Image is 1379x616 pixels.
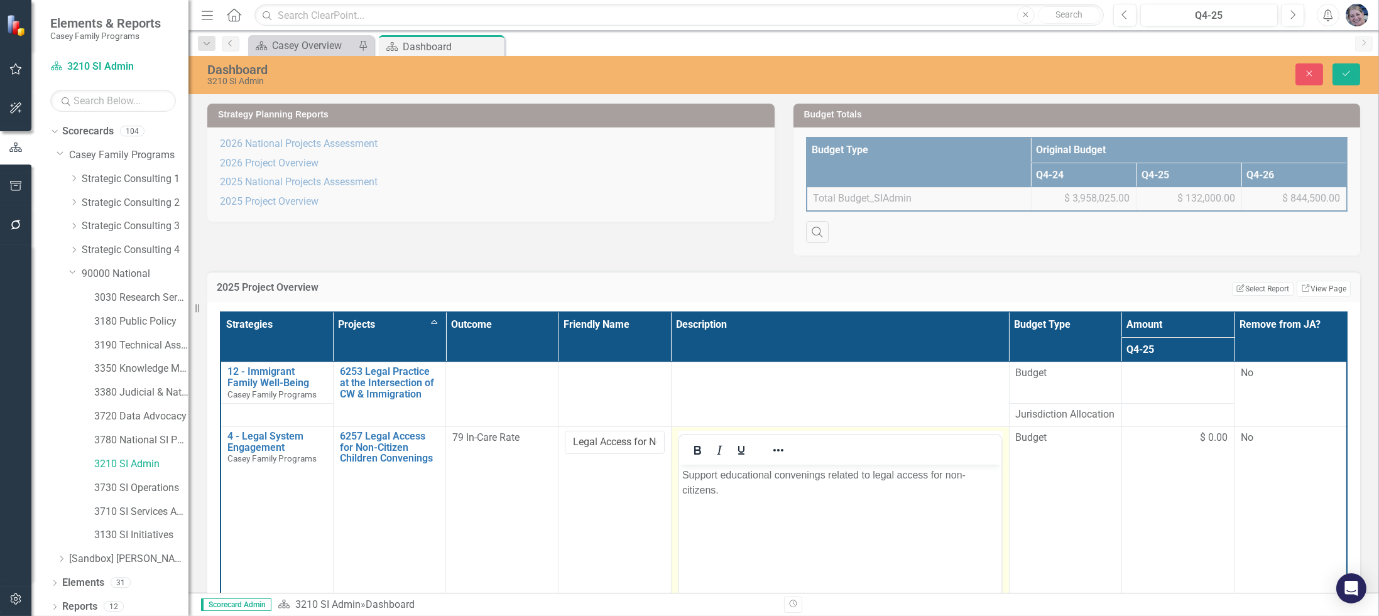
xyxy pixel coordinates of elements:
[94,315,188,329] a: 3180 Public Policy
[1016,431,1115,445] span: Budget
[94,362,188,376] a: 3350 Knowledge Management
[62,124,114,139] a: Scorecards
[50,16,161,31] span: Elements & Reports
[295,598,361,610] a: 3210 SI Admin
[62,576,104,590] a: Elements
[50,90,176,112] input: Search Below...
[6,14,28,36] img: ClearPoint Strategy
[1016,408,1115,422] span: Jurisdiction Allocation
[1145,8,1274,23] div: Q4-25
[1200,431,1228,445] span: $ 0.00
[62,600,97,614] a: Reports
[50,31,161,41] small: Casey Family Programs
[254,4,1103,26] input: Search ClearPoint...
[94,481,188,495] a: 3730 SI Operations
[69,148,188,163] a: Casey Family Programs
[227,366,327,388] a: 12 - Immigrant Family Well-Being
[217,282,741,293] h3: 2025 Project Overview
[731,441,752,459] button: Underline
[1241,431,1253,443] span: No
[272,38,355,53] div: Casey Overview
[1140,4,1278,26] button: Q4-25
[82,243,188,257] a: Strategic Consulting 4
[82,219,188,234] a: Strategic Consulting 3
[94,433,188,448] a: 3780 National SI Partnerships
[403,39,501,55] div: Dashboard
[366,598,415,610] div: Dashboard
[1038,6,1101,24] button: Search
[207,63,858,77] div: Dashboard
[251,38,355,53] a: Casey Overview
[227,453,317,463] span: Casey Family Programs
[201,598,271,611] span: Scorecard Admin
[94,409,188,424] a: 3720 Data Advocacy
[1297,281,1351,297] a: View Page
[82,196,188,210] a: Strategic Consulting 2
[227,389,317,399] span: Casey Family Programs
[227,431,327,453] a: 4 - Legal System Engagement
[452,431,520,443] span: 79 In-Care Rate
[94,505,188,519] a: 3710 SI Services Admin
[1346,4,1368,26] img: Diane Gillian
[94,338,188,353] a: 3190 Technical Assistance Unit
[709,441,730,459] button: Italic
[82,172,188,186] a: Strategic Consulting 1
[82,267,188,281] a: 90000 National
[1336,573,1366,603] div: Open Intercom Messenger
[278,598,775,612] div: »
[207,77,858,86] div: 3210 SI Admin
[1016,366,1115,381] span: Budget
[94,457,188,472] a: 3210 SI Admin
[94,291,188,305] a: 3030 Research Services
[120,126,144,137] div: 104
[1055,9,1082,19] span: Search
[687,441,708,459] button: Bold
[768,441,789,459] button: Reveal or hide additional toolbar items
[50,60,176,74] a: 3210 SI Admin
[94,528,188,543] a: 3130 SI Initiatives
[104,602,124,612] div: 12
[1232,282,1293,296] button: Select Report
[69,552,188,566] a: [Sandbox] [PERSON_NAME] Family Programs
[340,431,439,464] a: 6257 Legal Access for Non-Citizen Children Convenings
[94,386,188,400] a: 3380 Judicial & National Engage
[340,366,439,399] a: 6253 Legal Practice at the Intersection of CW & Immigration
[1241,367,1253,379] span: No
[111,578,131,588] div: 31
